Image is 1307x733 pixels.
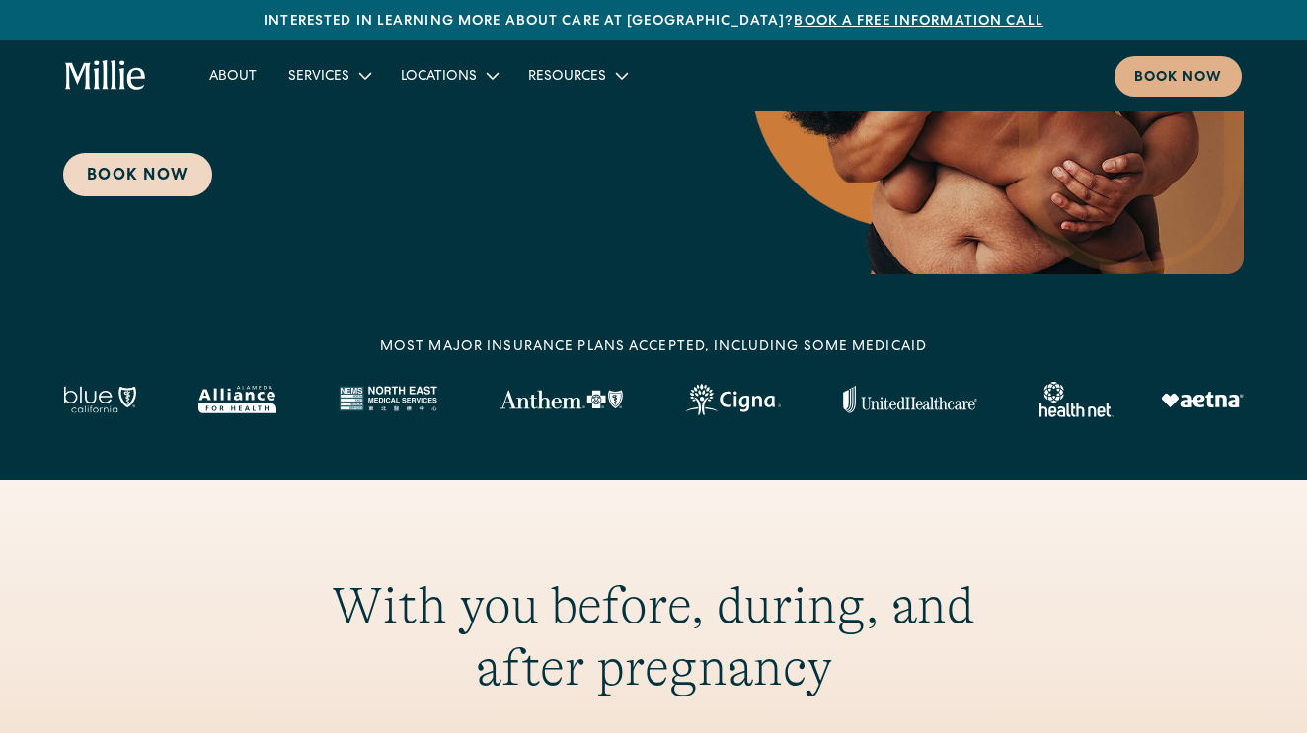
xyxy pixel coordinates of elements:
[193,59,272,92] a: About
[794,15,1042,29] a: Book a free information call
[1115,56,1242,97] a: Book now
[380,337,927,358] div: MOST MAJOR INSURANCE PLANS ACCEPTED, INCLUDING some MEDICAID
[198,386,276,413] img: Alameda Alliance logo
[385,59,512,92] div: Locations
[401,67,477,88] div: Locations
[274,575,1033,698] h2: With you before, during, and after pregnancy
[272,59,385,92] div: Services
[1161,392,1244,407] img: Aetna logo
[843,386,977,413] img: United Healthcare logo
[63,386,136,413] img: Blue California logo
[63,153,212,196] a: Book Now
[288,67,349,88] div: Services
[339,386,437,413] img: North East Medical Services logo
[500,390,623,409] img: Anthem Logo
[1039,382,1114,417] img: Healthnet logo
[512,59,642,92] div: Resources
[685,384,781,415] img: Cigna logo
[65,60,146,92] a: home
[528,67,606,88] div: Resources
[1134,68,1222,89] div: Book now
